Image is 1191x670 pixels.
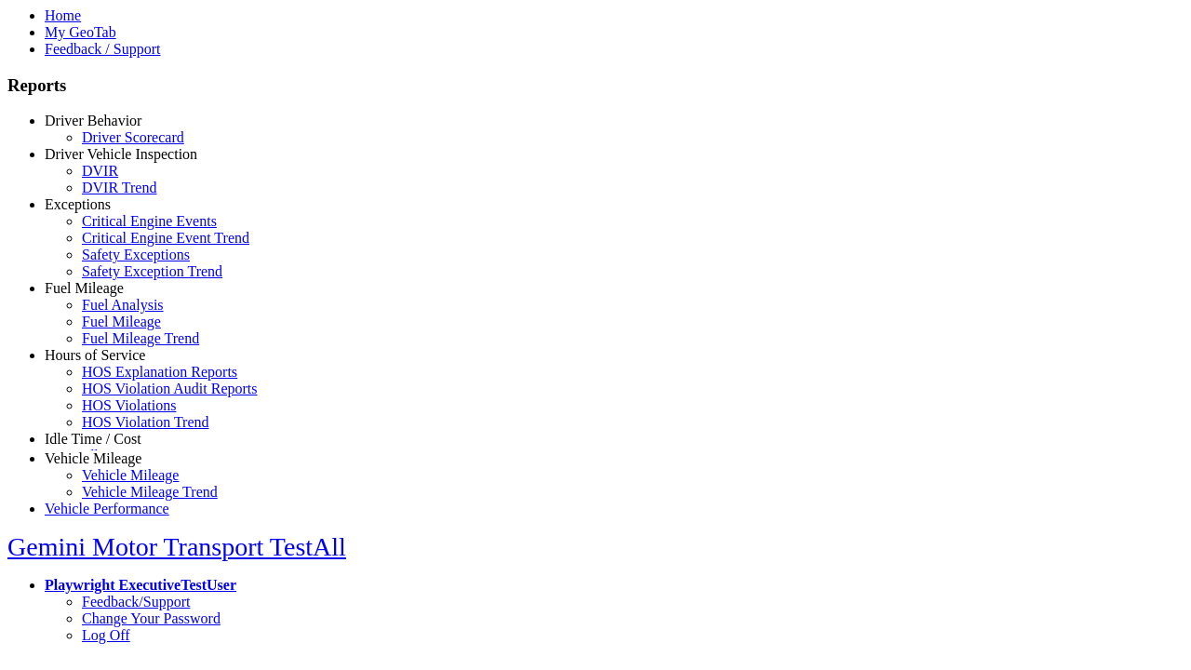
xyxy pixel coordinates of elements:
[45,347,145,363] a: Hours of Service
[45,577,236,593] a: Playwright ExecutiveTestUser
[45,146,197,162] a: Driver Vehicle Inspection
[82,467,179,483] a: Vehicle Mileage
[82,297,164,313] a: Fuel Analysis
[82,330,199,346] a: Fuel Mileage Trend
[45,450,141,466] a: Vehicle Mileage
[82,448,136,463] a: Idle Cost
[82,484,218,500] a: Vehicle Mileage Trend
[45,113,141,128] a: Driver Behavior
[82,247,190,262] a: Safety Exceptions
[82,364,237,380] a: HOS Explanation Reports
[45,196,111,212] a: Exceptions
[82,627,130,643] a: Log Off
[82,314,161,329] a: Fuel Mileage
[82,163,118,179] a: DVIR
[82,213,217,229] a: Critical Engine Events
[45,41,160,57] a: Feedback / Support
[7,75,1184,96] h3: Reports
[45,7,81,23] a: Home
[82,414,209,430] a: HOS Violation Trend
[7,532,346,561] a: Gemini Motor Transport TestAll
[82,129,184,145] a: Driver Scorecard
[82,397,176,413] a: HOS Violations
[82,594,190,610] a: Feedback/Support
[82,180,156,195] a: DVIR Trend
[45,431,141,447] a: Idle Time / Cost
[45,24,116,40] a: My GeoTab
[82,381,258,396] a: HOS Violation Audit Reports
[82,610,221,626] a: Change Your Password
[82,263,222,279] a: Safety Exception Trend
[82,230,249,246] a: Critical Engine Event Trend
[45,501,169,516] a: Vehicle Performance
[45,280,124,296] a: Fuel Mileage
